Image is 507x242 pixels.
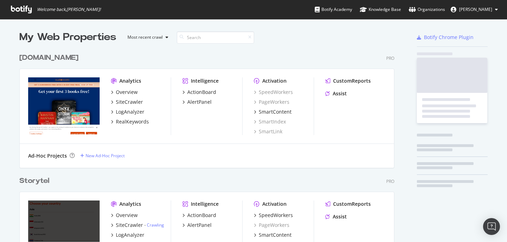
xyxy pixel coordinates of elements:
input: Search [177,31,254,44]
div: AlertPanel [187,222,212,229]
img: audiobooks.com [28,77,100,134]
div: Overview [116,89,138,96]
div: Pro [386,178,394,184]
div: - [144,222,164,228]
a: New Ad-Hoc Project [80,153,125,159]
a: AlertPanel [182,98,212,106]
div: Assist [333,213,347,220]
div: Overview [116,212,138,219]
div: Organizations [409,6,445,13]
a: ActionBoard [182,212,216,219]
a: Assist [325,213,347,220]
div: Pro [386,55,394,61]
a: LogAnalyzer [111,108,144,115]
a: SmartContent [254,231,292,238]
div: SiteCrawler [116,222,143,229]
a: SpeedWorkers [254,89,293,96]
div: Ad-Hoc Projects [28,152,67,159]
div: Most recent crawl [127,35,163,39]
a: Overview [111,212,138,219]
a: SiteCrawler [111,98,143,106]
a: SmartIndex [254,118,286,125]
div: ActionBoard [187,89,216,96]
div: [DOMAIN_NAME] [19,53,79,63]
a: RealKeywords [111,118,149,125]
div: Analytics [119,200,141,208]
a: PageWorkers [254,98,289,106]
a: ActionBoard [182,89,216,96]
span: Axel af Petersens [459,6,492,12]
a: Crawling [147,222,164,228]
button: [PERSON_NAME] [445,4,503,15]
a: Botify Chrome Plugin [417,34,474,41]
button: Most recent crawl [122,32,171,43]
div: RealKeywords [116,118,149,125]
a: SiteCrawler- Crawling [111,222,164,229]
div: AlertPanel [187,98,212,106]
a: SpeedWorkers [254,212,293,219]
div: Botify Academy [315,6,352,13]
a: LogAnalyzer [111,231,144,238]
a: AlertPanel [182,222,212,229]
a: CustomReports [325,77,371,84]
div: Botify Chrome Plugin [424,34,474,41]
a: SmartLink [254,128,282,135]
div: SpeedWorkers [259,212,293,219]
div: New Ad-Hoc Project [86,153,125,159]
div: Open Intercom Messenger [483,218,500,235]
a: Overview [111,89,138,96]
div: CustomReports [333,77,371,84]
div: Activation [262,200,287,208]
div: CustomReports [333,200,371,208]
a: CustomReports [325,200,371,208]
div: Intelligence [191,200,219,208]
div: LogAnalyzer [116,231,144,238]
div: LogAnalyzer [116,108,144,115]
div: Knowledge Base [360,6,401,13]
span: Welcome back, [PERSON_NAME] ! [37,7,101,12]
a: Assist [325,90,347,97]
div: SmartContent [259,231,292,238]
div: Analytics [119,77,141,84]
div: Storytel [19,176,49,186]
a: SmartContent [254,108,292,115]
a: PageWorkers [254,222,289,229]
div: My Web Properties [19,30,116,44]
div: SiteCrawler [116,98,143,106]
a: Storytel [19,176,52,186]
div: SmartContent [259,108,292,115]
div: Activation [262,77,287,84]
div: ActionBoard [187,212,216,219]
div: Intelligence [191,77,219,84]
a: [DOMAIN_NAME] [19,53,81,63]
div: Assist [333,90,347,97]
